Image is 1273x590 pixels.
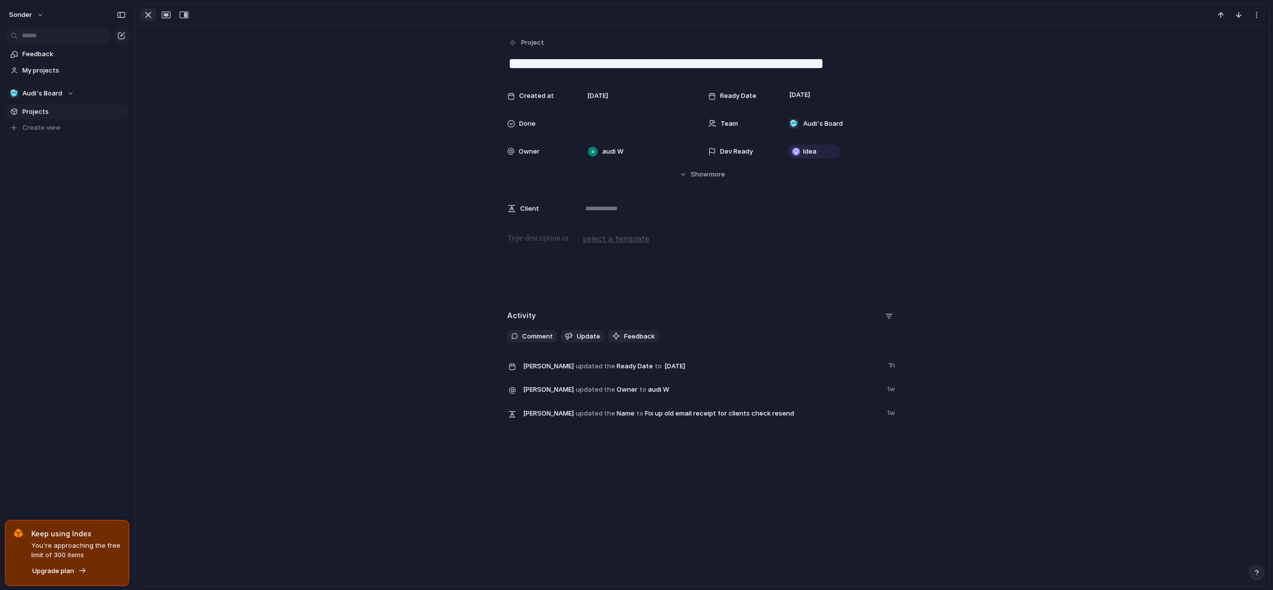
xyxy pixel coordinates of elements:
[691,169,709,179] span: Show
[648,385,669,395] span: audi W
[889,358,897,370] span: 1h
[608,330,659,343] button: Feedback
[581,231,651,246] button: select a template
[507,330,557,343] button: Comment
[803,119,843,129] span: Audi's Board
[577,332,600,341] span: Update
[9,10,32,20] span: sonder
[507,166,897,183] button: Showmore
[789,119,799,129] div: 🥶
[5,104,129,119] a: Projects
[636,409,643,419] span: to
[887,406,897,418] span: 1w
[5,86,129,101] button: 🥶Audi's Board
[5,47,129,62] a: Feedback
[22,123,61,133] span: Create view
[887,382,897,394] span: 1w
[721,119,738,129] span: Team
[31,541,121,560] span: You're approaching the free limit of 300 items
[522,332,553,341] span: Comment
[709,169,725,179] span: more
[32,566,74,576] span: Upgrade plan
[561,330,604,343] button: Update
[519,119,536,129] span: Done
[523,382,881,396] span: Owner
[523,385,574,395] span: [PERSON_NAME]
[576,385,615,395] span: updated the
[29,564,90,578] button: Upgrade plan
[803,147,817,157] span: Idea
[22,88,62,98] span: Audi's Board
[787,89,813,101] span: [DATE]
[720,91,756,101] span: Ready Date
[523,358,883,373] span: Ready Date
[602,147,624,157] span: audi W
[576,361,615,371] span: updated the
[22,66,126,76] span: My projects
[521,38,544,48] span: Project
[655,361,662,371] span: to
[520,204,539,214] span: Client
[576,409,615,419] span: updated the
[523,406,881,420] span: Name Fix up old email receipt for clients check resend
[624,332,655,341] span: Feedback
[9,88,19,98] div: 🥶
[523,409,574,419] span: [PERSON_NAME]
[519,147,540,157] span: Owner
[523,361,574,371] span: [PERSON_NAME]
[22,107,126,117] span: Projects
[4,7,49,23] button: sonder
[662,360,688,372] span: [DATE]
[507,310,536,322] h2: Activity
[519,91,554,101] span: Created at
[5,120,129,135] button: Create view
[583,233,649,245] span: select a template
[31,528,121,539] span: Keep using Index
[639,385,646,395] span: to
[720,147,753,157] span: Dev Ready
[587,91,608,101] span: [DATE]
[22,49,126,59] span: Feedback
[5,63,129,78] a: My projects
[506,36,547,50] button: Project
